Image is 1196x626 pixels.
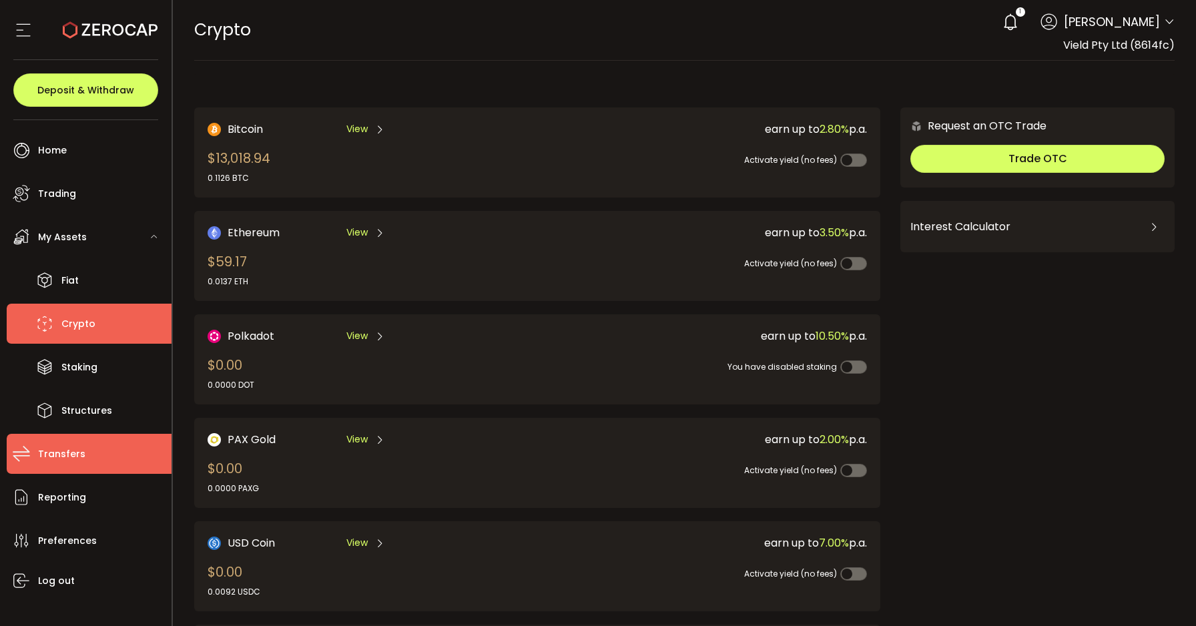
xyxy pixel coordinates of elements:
[531,224,867,241] div: earn up to p.a.
[346,536,368,550] span: View
[346,226,368,240] span: View
[228,121,263,137] span: Bitcoin
[38,571,75,591] span: Log out
[61,401,112,420] span: Structures
[208,458,259,495] div: $0.00
[820,225,849,240] span: 3.50%
[744,258,837,269] span: Activate yield (no fees)
[228,431,276,448] span: PAX Gold
[13,73,158,107] button: Deposit & Withdraw
[819,535,849,551] span: 7.00%
[208,226,221,240] img: Ethereum
[531,121,867,137] div: earn up to p.a.
[208,537,221,550] img: USD Coin
[531,431,867,448] div: earn up to p.a.
[1129,562,1196,626] iframe: Chat Widget
[208,172,270,184] div: 0.1126 BTC
[1064,13,1160,31] span: [PERSON_NAME]
[208,252,248,288] div: $59.17
[744,154,837,166] span: Activate yield (no fees)
[208,562,260,598] div: $0.00
[1063,37,1175,53] span: Vield Pty Ltd (8614fc)
[820,432,849,447] span: 2.00%
[531,328,867,344] div: earn up to p.a.
[208,148,270,184] div: $13,018.94
[910,145,1165,173] button: Trade OTC
[61,271,79,290] span: Fiat
[38,531,97,551] span: Preferences
[228,535,275,551] span: USD Coin
[346,329,368,343] span: View
[744,464,837,476] span: Activate yield (no fees)
[208,586,260,598] div: 0.0092 USDC
[38,228,87,247] span: My Assets
[38,444,85,464] span: Transfers
[346,432,368,446] span: View
[346,122,368,136] span: View
[744,568,837,579] span: Activate yield (no fees)
[37,85,134,95] span: Deposit & Withdraw
[910,211,1165,243] div: Interest Calculator
[208,123,221,136] img: Bitcoin
[208,433,221,446] img: PAX Gold
[208,379,254,391] div: 0.0000 DOT
[910,120,922,132] img: 6nGpN7MZ9FLuBP83NiajKbTRY4UzlzQtBKtCrLLspmCkSvCZHBKvY3NxgQaT5JnOQREvtQ257bXeeSTueZfAPizblJ+Fe8JwA...
[208,276,248,288] div: 0.0137 ETH
[228,224,280,241] span: Ethereum
[61,358,97,377] span: Staking
[816,328,849,344] span: 10.50%
[61,314,95,334] span: Crypto
[1019,7,1021,17] span: 1
[208,355,254,391] div: $0.00
[900,117,1046,134] div: Request an OTC Trade
[38,184,76,204] span: Trading
[194,18,251,41] span: Crypto
[531,535,867,551] div: earn up to p.a.
[208,483,259,495] div: 0.0000 PAXG
[38,141,67,160] span: Home
[1008,151,1067,166] span: Trade OTC
[228,328,274,344] span: Polkadot
[820,121,849,137] span: 2.80%
[727,361,837,372] span: You have disabled staking
[38,488,86,507] span: Reporting
[208,330,221,343] img: DOT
